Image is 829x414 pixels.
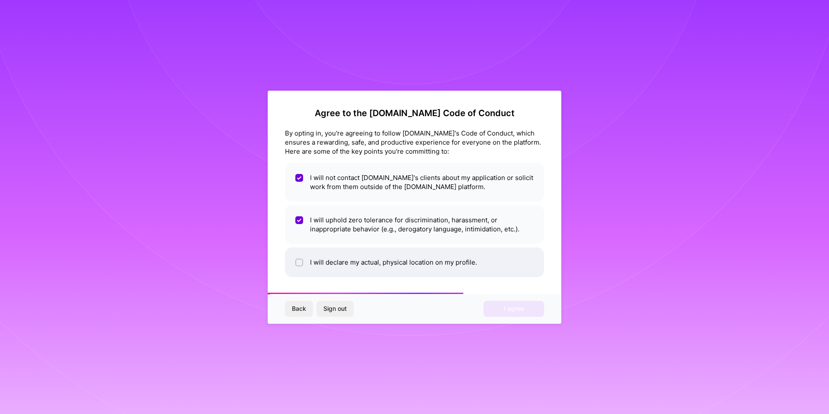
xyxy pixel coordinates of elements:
[285,129,544,156] div: By opting in, you're agreeing to follow [DOMAIN_NAME]'s Code of Conduct, which ensures a rewardin...
[285,108,544,118] h2: Agree to the [DOMAIN_NAME] Code of Conduct
[323,304,347,313] span: Sign out
[285,163,544,202] li: I will not contact [DOMAIN_NAME]'s clients about my application or solicit work from them outside...
[292,304,306,313] span: Back
[316,301,354,316] button: Sign out
[285,247,544,277] li: I will declare my actual, physical location on my profile.
[285,205,544,244] li: I will uphold zero tolerance for discrimination, harassment, or inappropriate behavior (e.g., der...
[285,301,313,316] button: Back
